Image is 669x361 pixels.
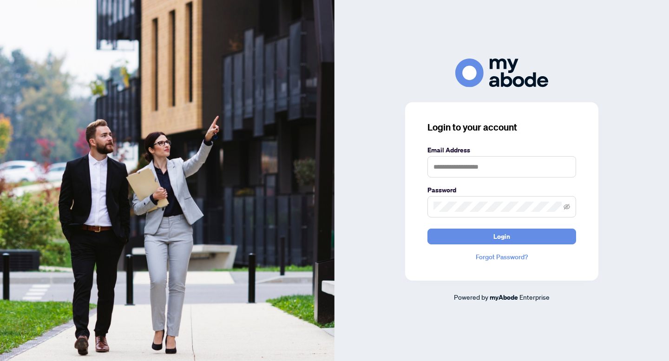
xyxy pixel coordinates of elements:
[519,293,550,301] span: Enterprise
[427,185,576,195] label: Password
[427,252,576,262] a: Forgot Password?
[493,229,510,244] span: Login
[455,59,548,87] img: ma-logo
[427,145,576,155] label: Email Address
[490,292,518,302] a: myAbode
[427,229,576,244] button: Login
[564,203,570,210] span: eye-invisible
[454,293,488,301] span: Powered by
[427,121,576,134] h3: Login to your account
